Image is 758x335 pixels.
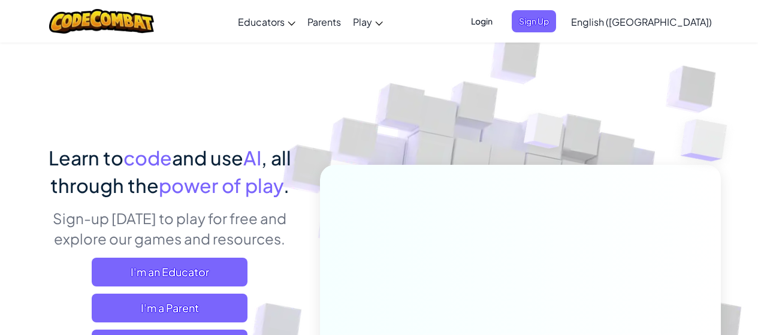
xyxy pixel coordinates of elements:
span: English ([GEOGRAPHIC_DATA]) [571,16,712,28]
a: Parents [301,5,347,38]
span: and use [172,146,243,170]
span: . [283,173,289,197]
span: code [123,146,172,170]
span: power of play [159,173,283,197]
a: I'm a Parent [92,294,247,322]
a: Educators [232,5,301,38]
a: I'm an Educator [92,258,247,286]
p: Sign-up [DATE] to play for free and explore our games and resources. [38,208,302,249]
img: CodeCombat logo [49,9,154,34]
a: Play [347,5,389,38]
button: Sign Up [512,10,556,32]
img: Overlap cubes [501,89,587,179]
span: Educators [238,16,285,28]
button: Login [464,10,500,32]
a: English ([GEOGRAPHIC_DATA]) [565,5,718,38]
span: AI [243,146,261,170]
span: Play [353,16,372,28]
span: Learn to [49,146,123,170]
